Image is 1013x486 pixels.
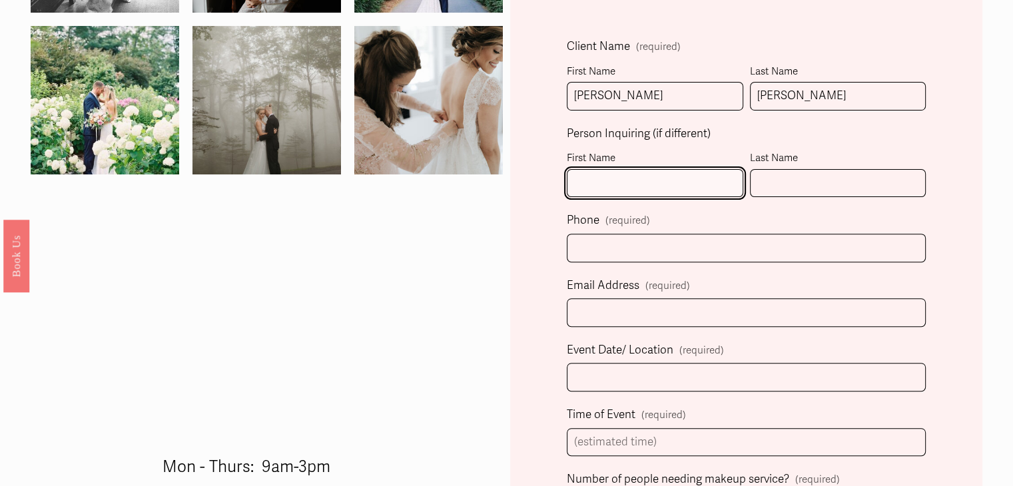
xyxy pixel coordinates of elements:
[567,340,673,361] span: Event Date/ Location
[679,342,724,360] span: (required)
[645,277,690,295] span: (required)
[31,2,179,199] img: 14305484_1259623107382072_1992716122685880553_o.jpg
[636,42,681,52] span: (required)
[567,405,635,425] span: Time of Event
[641,406,686,424] span: (required)
[750,149,926,168] div: Last Name
[567,428,926,457] input: (estimated time)
[567,276,639,296] span: Email Address
[567,210,599,231] span: Phone
[567,149,743,168] div: First Name
[155,26,378,174] img: a&b-249.jpg
[750,63,926,82] div: Last Name
[567,124,711,144] span: Person Inquiring (if different)
[567,63,743,82] div: First Name
[3,220,29,292] a: Book Us
[317,26,540,174] img: ASW-178.jpg
[567,37,630,57] span: Client Name
[163,457,330,477] span: Mon - Thurs: 9am-3pm
[605,216,650,226] span: (required)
